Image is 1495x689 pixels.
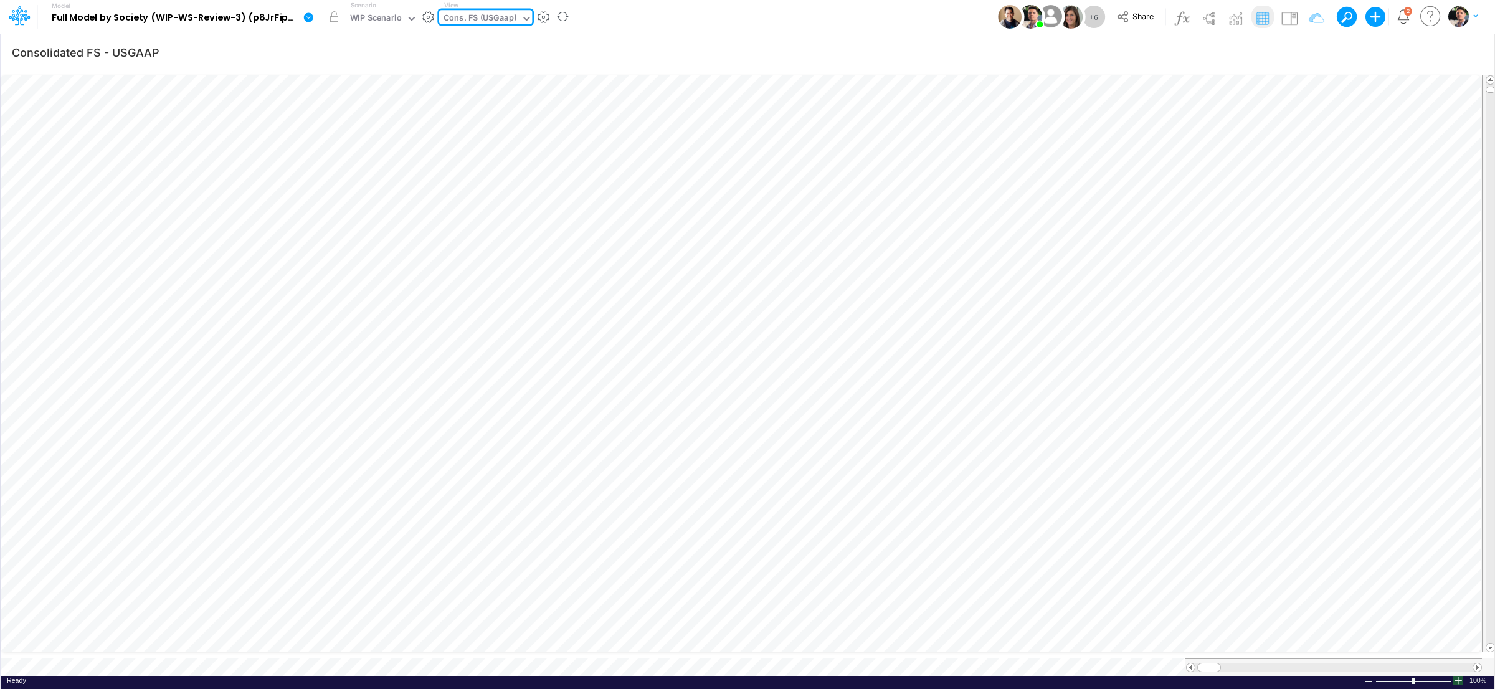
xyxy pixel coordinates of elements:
[52,12,298,24] b: Full Model by Society (WIP-WS-Review-3) (p8JrFipGveTU7I_vk960F.EPc.b3Teyw) [DATE]T16:40:57UTC
[1407,8,1410,14] div: 2 unread items
[1364,677,1374,686] div: Zoom Out
[350,12,402,26] div: WIP Scenario
[998,5,1022,29] img: User Image Icon
[1469,676,1488,685] div: Zoom level
[1037,2,1065,31] img: User Image Icon
[444,12,516,26] div: Cons. FS (USGaap)
[7,677,26,684] span: Ready
[1018,5,1042,29] img: User Image Icon
[444,1,458,10] label: View
[1089,13,1098,21] span: + 6
[1375,676,1453,685] div: Zoom
[1396,9,1410,24] a: Notifications
[1059,5,1083,29] img: User Image Icon
[351,1,376,10] label: Scenario
[52,2,70,10] label: Model
[1111,7,1162,27] button: Share
[1469,676,1488,685] span: 100%
[1453,676,1463,685] div: Zoom In
[1132,11,1154,21] span: Share
[11,39,1223,65] input: Type a title here
[1412,678,1415,684] div: Zoom
[7,676,26,685] div: In Ready mode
